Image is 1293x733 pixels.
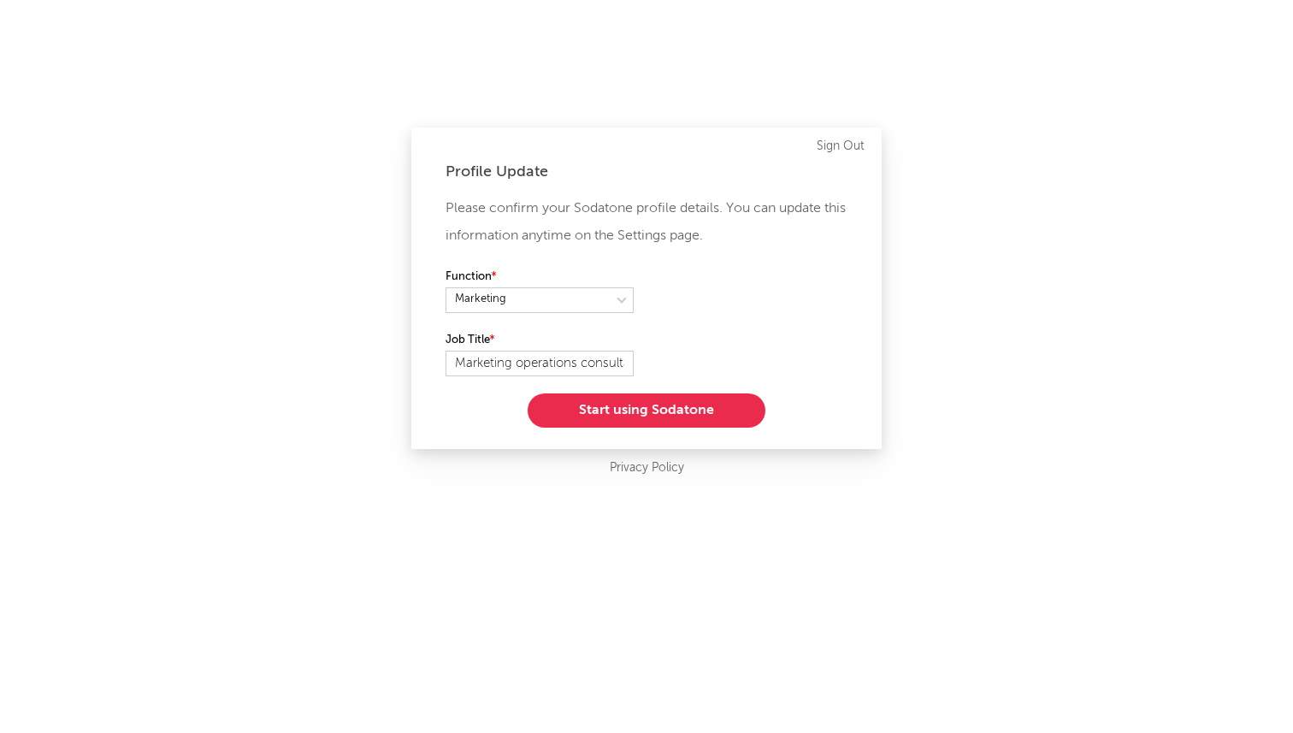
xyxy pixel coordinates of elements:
[446,162,847,182] div: Profile Update
[446,330,634,351] label: Job Title
[817,136,865,157] a: Sign Out
[446,267,634,287] label: Function
[446,195,847,250] p: Please confirm your Sodatone profile details. You can update this information anytime on the Sett...
[528,393,765,428] button: Start using Sodatone
[610,458,684,479] a: Privacy Policy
